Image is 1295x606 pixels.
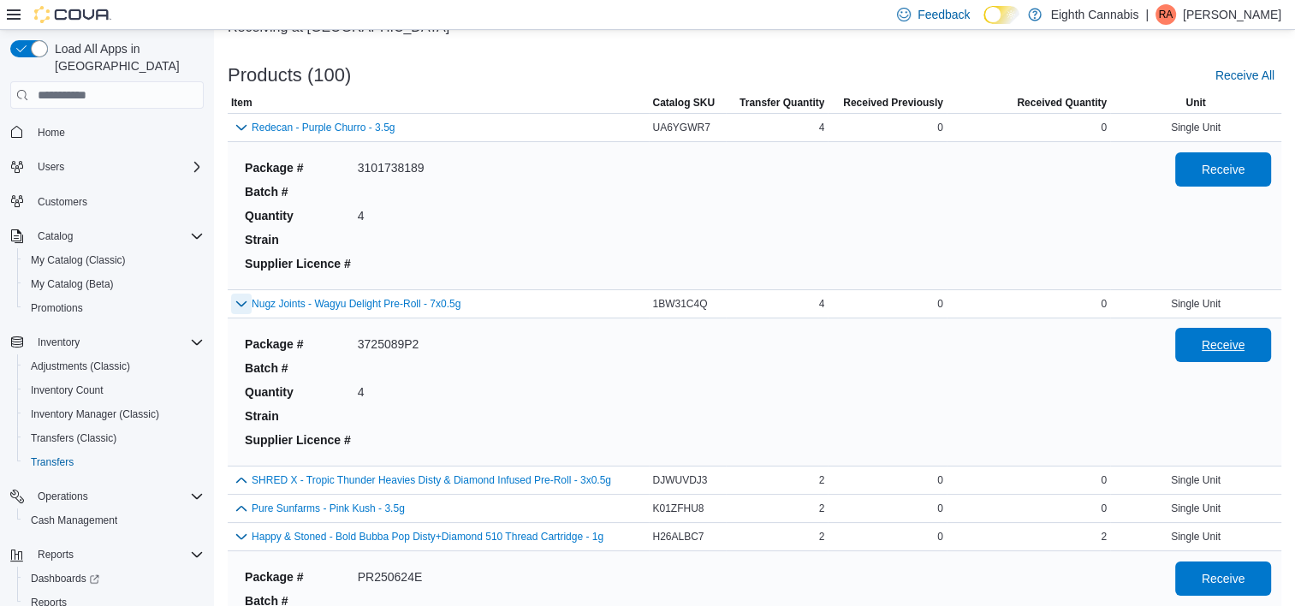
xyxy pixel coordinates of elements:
[358,383,419,401] dd: 4
[1175,152,1271,187] button: Receive
[228,92,649,113] button: Item
[652,297,707,311] span: 1BW31C4Q
[24,568,204,589] span: Dashboards
[819,121,825,134] span: 4
[1175,328,1271,362] button: Receive
[819,473,825,487] span: 2
[245,159,351,176] dt: Package #
[24,428,123,449] a: Transfers (Classic)
[947,470,1110,490] div: 0
[38,336,80,349] span: Inventory
[252,122,395,134] button: Redecan - Purple Churro - 3.5g
[245,336,351,353] dt: Package #
[245,383,351,401] dt: Quantity
[740,96,824,110] span: Transfer Quantity
[31,544,204,565] span: Reports
[31,301,83,315] span: Promotions
[819,530,825,544] span: 2
[1159,4,1173,25] span: RA
[252,298,460,310] button: Nugz Joints - Wagyu Delight Pre-Roll - 7x0.5g
[24,250,204,270] span: My Catalog (Classic)
[245,407,351,425] dt: Strain
[31,431,116,445] span: Transfers (Classic)
[31,407,159,421] span: Inventory Manager (Classic)
[24,510,204,531] span: Cash Management
[649,92,726,113] button: Catalog SKU
[3,224,211,248] button: Catalog
[983,24,984,25] span: Dark Mode
[245,359,351,377] dt: Batch #
[1050,4,1138,25] p: Eighth Cannabis
[31,455,74,469] span: Transfers
[24,356,137,377] a: Adjustments (Classic)
[24,568,106,589] a: Dashboards
[17,378,211,402] button: Inventory Count
[31,383,104,397] span: Inventory Count
[31,226,204,247] span: Catalog
[24,274,121,294] a: My Catalog (Beta)
[252,474,611,486] button: SHRED X - Tropic Thunder Heavies Disty & Diamond Infused Pre-Roll - 3x0.5g
[17,508,211,532] button: Cash Management
[937,530,943,544] span: 0
[1209,58,1281,92] button: Receive All
[38,126,65,140] span: Home
[17,248,211,272] button: My Catalog (Classic)
[31,122,72,143] a: Home
[31,486,204,507] span: Operations
[24,274,204,294] span: My Catalog (Beta)
[231,96,252,110] span: Item
[24,452,204,472] span: Transfers
[228,65,351,86] h3: Products (100)
[1110,498,1281,519] div: Single Unit
[3,189,211,214] button: Customers
[819,297,825,311] span: 4
[245,207,351,224] dt: Quantity
[252,531,603,543] button: Happy & Stoned - Bold Bubba Pop Disty+Diamond 510 Thread Cartridge - 1g
[1110,470,1281,490] div: Single Unit
[1202,570,1245,587] span: Receive
[38,548,74,561] span: Reports
[652,96,715,110] span: Catalog SKU
[1155,4,1176,25] div: Roya Aziz
[937,473,943,487] span: 0
[17,426,211,450] button: Transfers (Classic)
[652,121,710,134] span: UA6YGWR7
[24,404,166,425] a: Inventory Manager (Classic)
[819,502,825,515] span: 2
[652,530,704,544] span: H26ALBC7
[31,157,204,177] span: Users
[652,502,704,515] span: K01ZFHU8
[3,155,211,179] button: Users
[17,567,211,591] a: Dashboards
[31,253,126,267] span: My Catalog (Classic)
[31,332,86,353] button: Inventory
[947,92,1110,113] button: Received Quantity
[245,255,351,272] dt: Supplier Licence #
[24,404,204,425] span: Inventory Manager (Classic)
[31,121,204,142] span: Home
[918,6,970,23] span: Feedback
[3,330,211,354] button: Inventory
[38,490,88,503] span: Operations
[17,296,211,320] button: Promotions
[24,356,204,377] span: Adjustments (Classic)
[947,526,1110,547] div: 2
[245,431,351,449] dt: Supplier Licence #
[947,294,1110,314] div: 0
[1110,526,1281,547] div: Single Unit
[48,40,204,74] span: Load All Apps in [GEOGRAPHIC_DATA]
[24,380,110,401] a: Inventory Count
[17,354,211,378] button: Adjustments (Classic)
[1175,561,1271,596] button: Receive
[828,92,947,113] button: Received Previously
[34,6,111,23] img: Cova
[1110,117,1281,138] div: Single Unit
[24,298,90,318] a: Promotions
[1017,96,1107,110] span: Received Quantity
[652,473,707,487] span: DJWUVDJ3
[1145,4,1149,25] p: |
[245,183,351,200] dt: Batch #
[937,502,943,515] span: 0
[1110,294,1281,314] div: Single Unit
[38,160,64,174] span: Users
